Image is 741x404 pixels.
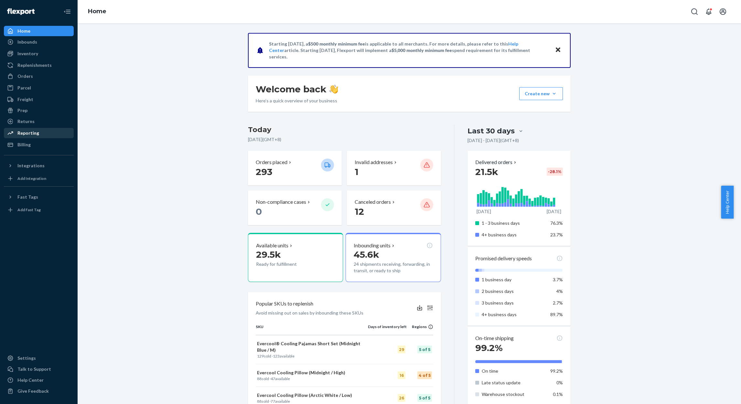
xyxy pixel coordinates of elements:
[329,85,338,94] img: hand-wave emoji
[256,98,338,104] p: Here’s a quick overview of your business
[554,46,562,55] button: Close
[17,85,31,91] div: Parcel
[17,377,44,383] div: Help Center
[716,5,729,18] button: Open account menu
[688,5,701,18] button: Open Search Box
[475,159,518,166] p: Delivered orders
[17,130,39,136] div: Reporting
[4,60,74,70] a: Replenishments
[4,116,74,127] a: Returns
[550,368,563,374] span: 99.2%
[482,232,545,238] p: 4+ business days
[354,249,379,260] span: 45.6k
[17,194,38,200] div: Fast Tags
[4,94,74,105] a: Freight
[550,220,563,226] span: 76.3%
[61,5,74,18] button: Close Navigation
[257,369,367,376] p: Evercool Cooling Pillow (Midnight / High)
[17,73,33,79] div: Orders
[308,41,365,47] span: $500 monthly minimum fee
[257,340,367,353] p: Evercool® Cooling Pajamas Short Set (Midnight Blue / M)
[392,47,452,53] span: $5,000 monthly minimum fee
[7,8,35,15] img: Flexport logo
[257,376,367,381] p: sold · available
[17,118,35,125] div: Returns
[721,186,734,219] button: Help Center
[547,168,563,176] div: -28.1 %
[256,324,368,335] th: SKU
[17,207,41,212] div: Add Fast Tag
[407,324,433,329] div: Regions
[417,371,432,379] div: 4 of 5
[482,391,545,398] p: Warehouse stockout
[550,312,563,317] span: 89.7%
[553,277,563,282] span: 3.7%
[4,364,74,374] a: Talk to Support
[4,161,74,171] button: Integrations
[355,198,391,206] p: Canceled orders
[475,166,498,177] span: 21.5k
[256,159,287,166] p: Orders placed
[355,206,364,217] span: 12
[83,2,112,21] ol: breadcrumbs
[4,375,74,385] a: Help Center
[702,5,715,18] button: Open notifications
[482,220,545,226] p: 1 - 3 business days
[482,276,545,283] p: 1 business day
[257,399,262,404] span: 88
[482,300,545,306] p: 3 business days
[248,233,343,282] button: Available units29.5kReady for fulfillment
[475,342,503,353] span: 99.2%
[368,324,407,335] th: Days of inventory left
[550,232,563,237] span: 23.7%
[17,62,52,68] div: Replenishments
[17,96,33,103] div: Freight
[256,310,363,316] p: Avoid missing out on sales by inbounding these SKUs
[398,371,405,379] div: 16
[271,376,275,381] span: 47
[482,379,545,386] p: Late status update
[355,166,359,177] span: 1
[88,8,106,15] a: Home
[17,141,31,148] div: Billing
[4,128,74,138] a: Reporting
[17,39,37,45] div: Inbounds
[556,288,563,294] span: 4%
[4,140,74,150] a: Billing
[355,159,393,166] p: Invalid addresses
[269,41,549,60] p: Starting [DATE], a is applicable to all merchants. For more details, please refer to this article...
[354,261,433,274] p: 24 shipments receiving, forwarding, in transit, or ready to ship
[257,353,367,359] p: sold · available
[248,191,342,225] button: Non-compliance cases 0
[17,162,45,169] div: Integrations
[482,288,545,295] p: 2 business days
[17,176,46,181] div: Add Integration
[4,83,74,93] a: Parcel
[519,87,563,100] button: Create new
[4,173,74,184] a: Add Integration
[257,376,262,381] span: 88
[4,192,74,202] button: Fast Tags
[256,166,272,177] span: 293
[4,205,74,215] a: Add Fast Tag
[482,311,545,318] p: 4+ business days
[475,335,514,342] p: On-time shipping
[17,388,49,394] div: Give Feedback
[17,50,38,57] div: Inventory
[477,208,491,215] p: [DATE]
[4,386,74,396] button: Give Feedback
[248,136,441,143] p: [DATE] ( GMT+8 )
[17,355,36,361] div: Settings
[17,366,51,372] div: Talk to Support
[248,125,441,135] h3: Today
[4,71,74,81] a: Orders
[482,368,545,374] p: On time
[4,353,74,363] a: Settings
[257,399,367,404] p: sold · available
[556,380,563,385] span: 0%
[271,399,275,404] span: 77
[347,191,441,225] button: Canceled orders 12
[273,354,280,358] span: 123
[17,107,27,114] div: Prep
